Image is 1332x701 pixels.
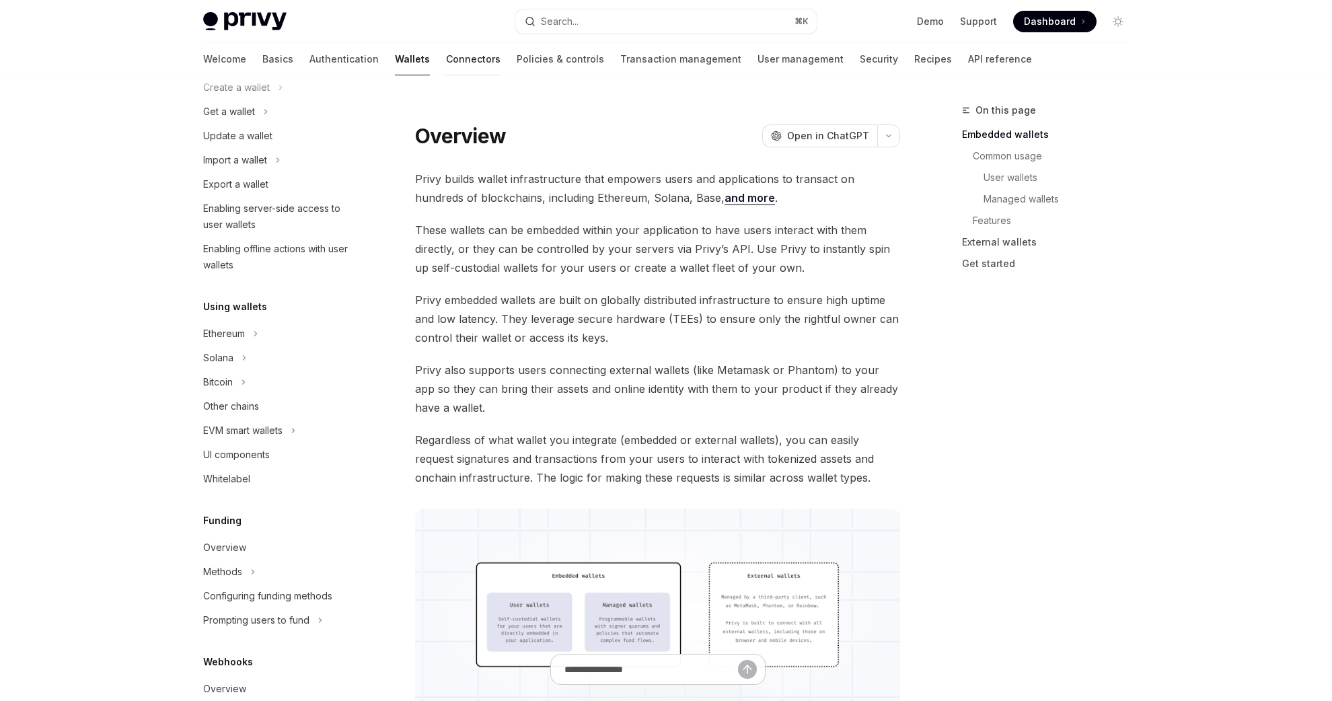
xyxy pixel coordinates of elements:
div: Solana [203,350,233,366]
a: Wallets [395,43,430,75]
a: Managed wallets [984,188,1140,210]
button: Search...⌘K [515,9,817,34]
a: Overview [192,677,365,701]
a: Connectors [446,43,501,75]
span: Open in ChatGPT [787,129,869,143]
a: Enabling offline actions with user wallets [192,237,365,277]
a: External wallets [962,231,1140,253]
span: Regardless of what wallet you integrate (embedded or external wallets), you can easily request si... [415,431,900,487]
div: Whitelabel [203,471,250,487]
a: UI components [192,443,365,467]
div: Get a wallet [203,104,255,120]
div: Bitcoin [203,374,233,390]
div: EVM smart wallets [203,422,283,439]
a: Overview [192,536,365,560]
button: Open in ChatGPT [762,124,877,147]
a: Embedded wallets [962,124,1140,145]
a: Security [860,43,898,75]
a: Get started [962,253,1140,274]
a: User management [757,43,844,75]
div: Enabling offline actions with user wallets [203,241,357,273]
a: Update a wallet [192,124,365,148]
a: Other chains [192,394,365,418]
div: UI components [203,447,270,463]
button: Send message [738,660,757,679]
div: Import a wallet [203,152,267,168]
div: Export a wallet [203,176,268,192]
div: Configuring funding methods [203,588,332,604]
a: Whitelabel [192,467,365,491]
a: User wallets [984,167,1140,188]
img: light logo [203,12,287,31]
span: ⌘ K [794,16,809,27]
a: Features [973,210,1140,231]
a: Export a wallet [192,172,365,196]
a: Welcome [203,43,246,75]
div: Methods [203,564,242,580]
a: Transaction management [620,43,741,75]
span: Dashboard [1024,15,1076,28]
div: Enabling server-side access to user wallets [203,200,357,233]
span: Privy also supports users connecting external wallets (like Metamask or Phantom) to your app so t... [415,361,900,417]
h5: Webhooks [203,654,253,670]
span: Privy embedded wallets are built on globally distributed infrastructure to ensure high uptime and... [415,291,900,347]
h5: Funding [203,513,242,529]
a: Demo [917,15,944,28]
span: Privy builds wallet infrastructure that empowers users and applications to transact on hundreds o... [415,170,900,207]
div: Other chains [203,398,259,414]
div: Ethereum [203,326,245,342]
a: Basics [262,43,293,75]
span: On this page [975,102,1036,118]
div: Overview [203,540,246,556]
div: Search... [541,13,579,30]
a: API reference [968,43,1032,75]
a: Support [960,15,997,28]
div: Update a wallet [203,128,272,144]
a: Configuring funding methods [192,584,365,608]
a: Dashboard [1013,11,1097,32]
div: Prompting users to fund [203,612,309,628]
div: Overview [203,681,246,697]
a: and more [725,191,775,205]
a: Policies & controls [517,43,604,75]
h1: Overview [415,124,506,148]
a: Common usage [973,145,1140,167]
button: Toggle dark mode [1107,11,1129,32]
span: These wallets can be embedded within your application to have users interact with them directly, ... [415,221,900,277]
a: Enabling server-side access to user wallets [192,196,365,237]
a: Authentication [309,43,379,75]
a: Recipes [914,43,952,75]
h5: Using wallets [203,299,267,315]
